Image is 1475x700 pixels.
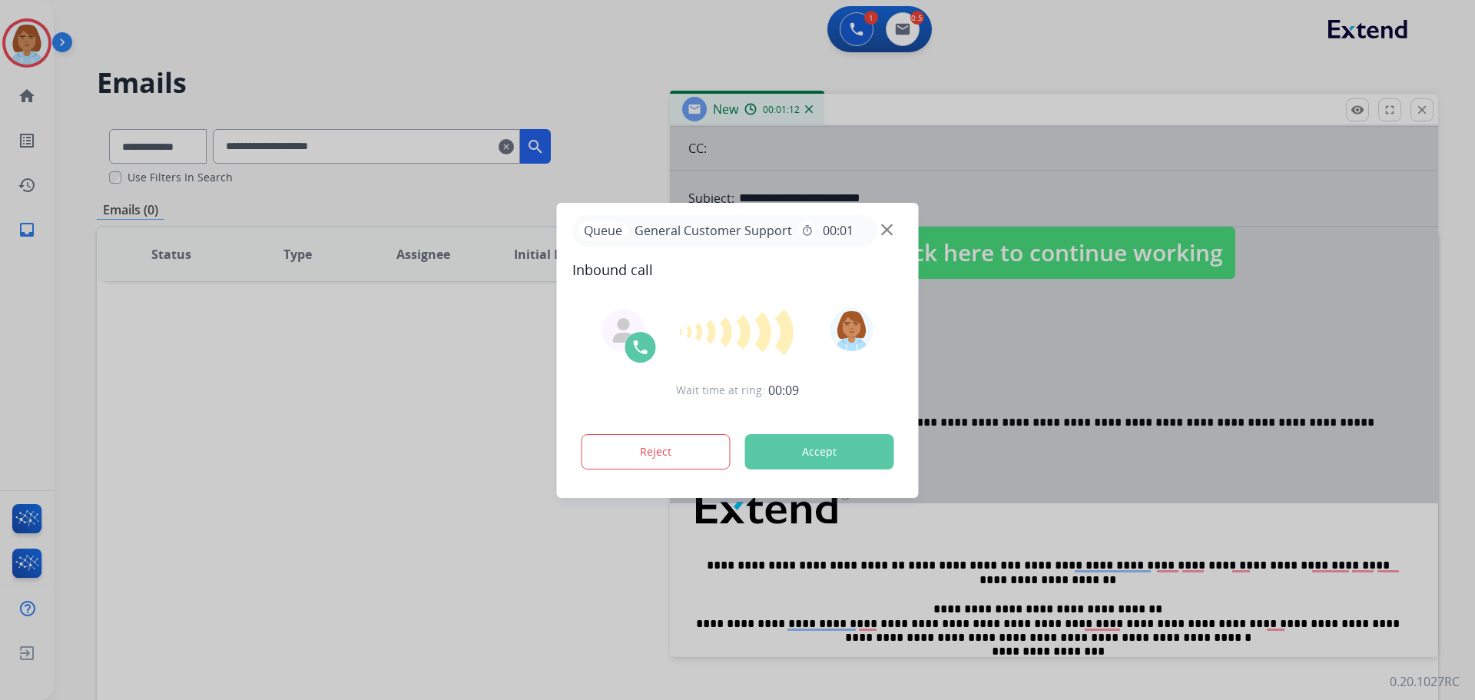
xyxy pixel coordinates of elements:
[768,381,799,400] span: 00:09
[578,221,628,241] p: Queue
[631,338,650,357] img: call-icon
[612,318,636,343] img: agent-avatar
[823,221,854,240] span: 00:01
[572,259,903,280] span: Inbound call
[628,221,798,240] span: General Customer Support
[582,434,731,469] button: Reject
[830,308,873,351] img: avatar
[676,383,765,398] span: Wait time at ring:
[745,434,894,469] button: Accept
[881,224,893,235] img: close-button
[1390,672,1460,691] p: 0.20.1027RC
[801,224,814,237] mat-icon: timer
